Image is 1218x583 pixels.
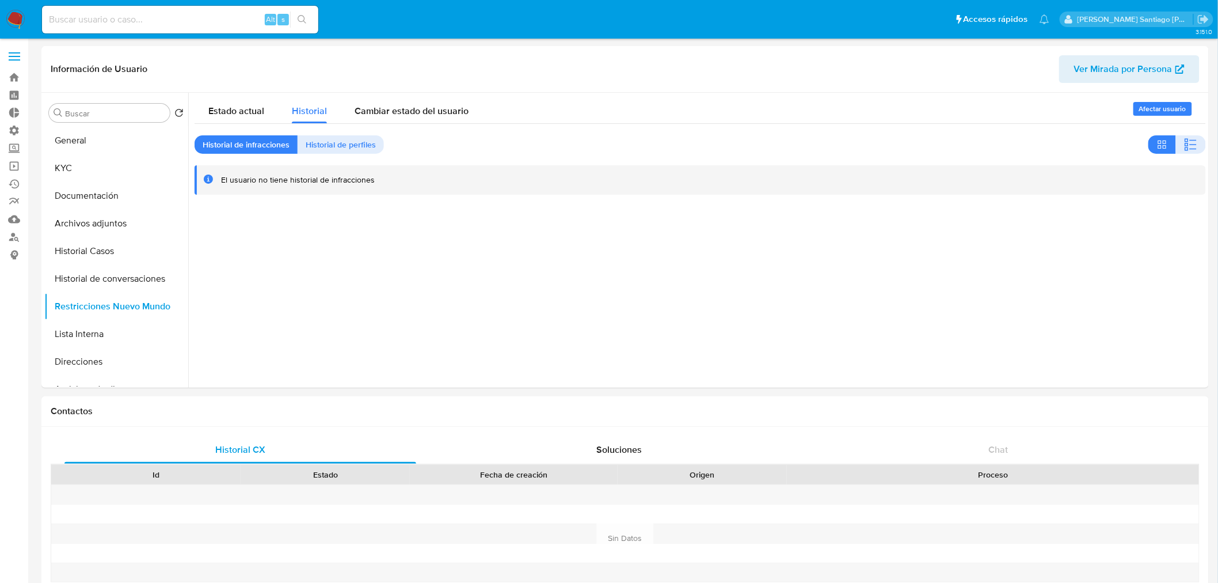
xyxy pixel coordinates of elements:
div: Estado [249,469,402,480]
input: Buscar [65,108,165,119]
a: Notificaciones [1040,14,1049,24]
div: Origen [626,469,779,480]
button: Restricciones Nuevo Mundo [44,293,188,320]
input: Buscar usuario o caso... [42,12,318,27]
span: s [281,14,285,25]
div: Proceso [795,469,1191,480]
button: Historial Casos [44,237,188,265]
button: Lista Interna [44,320,188,348]
button: KYC [44,154,188,182]
button: Anticipos de dinero [44,376,188,403]
span: Historial CX [215,443,265,456]
p: roberto.munoz@mercadolibre.com [1078,14,1194,25]
button: Archivos adjuntos [44,210,188,237]
button: search-icon [290,12,314,28]
span: Alt [266,14,275,25]
button: Volver al orden por defecto [174,108,184,121]
h1: Contactos [51,406,1200,417]
span: Ver Mirada por Persona [1074,55,1173,83]
button: Buscar [54,108,63,118]
button: Direcciones [44,348,188,376]
h1: Información de Usuario [51,63,147,75]
button: Ver Mirada por Persona [1059,55,1200,83]
span: Accesos rápidos [964,13,1028,25]
button: Historial de conversaciones [44,265,188,293]
div: Fecha de creación [418,469,610,480]
a: Salir [1197,13,1209,25]
button: General [44,127,188,154]
span: Soluciones [597,443,642,456]
button: Documentación [44,182,188,210]
span: Chat [989,443,1008,456]
div: Id [79,469,233,480]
